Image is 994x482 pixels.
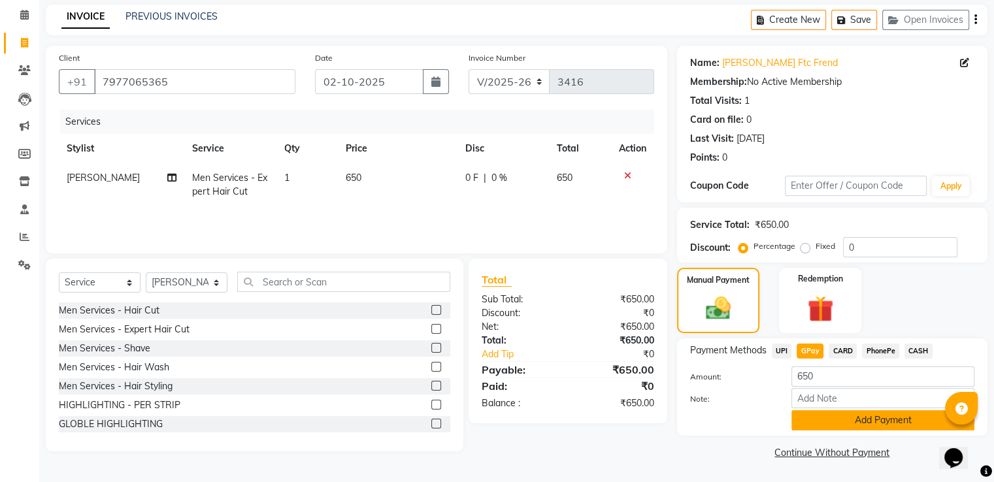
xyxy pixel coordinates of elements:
div: No Active Membership [690,75,974,89]
div: Discount: [472,306,568,320]
div: Last Visit: [690,132,734,146]
label: Amount: [680,371,782,383]
iframe: chat widget [939,430,981,469]
div: ₹650.00 [568,396,664,410]
label: Date [315,52,333,64]
div: 1 [744,94,750,108]
span: 650 [346,172,361,184]
div: Total: [472,334,568,347]
th: Action [611,134,654,163]
a: Add Tip [472,347,584,361]
div: Men Services - Shave [59,342,150,355]
input: Add Note [791,388,974,408]
th: Total [549,134,611,163]
span: PhonePe [862,344,899,359]
span: Total [482,273,512,287]
input: Search or Scan [237,272,450,292]
a: PREVIOUS INVOICES [125,10,218,22]
button: Create New [751,10,826,30]
label: Fixed [816,240,835,252]
a: Continue Without Payment [680,446,985,460]
th: Stylist [59,134,184,163]
div: Men Services - Hair Styling [59,379,173,393]
input: Search by Name/Mobile/Email/Code [94,69,295,94]
span: Payment Methods [690,344,767,357]
div: GLOBLE HIGHLIGHTING [59,417,163,431]
div: ₹650.00 [568,334,664,347]
button: Add Payment [791,410,974,430]
span: 1 [284,172,290,184]
div: ₹650.00 [568,362,664,378]
div: ₹650.00 [755,218,789,232]
div: Paid: [472,378,568,394]
div: Payable: [472,362,568,378]
th: Service [184,134,276,163]
span: CASH [904,344,933,359]
button: Apply [932,176,969,196]
th: Disc [457,134,549,163]
div: Men Services - Expert Hair Cut [59,323,190,336]
div: ₹0 [568,378,664,394]
button: +91 [59,69,95,94]
div: [DATE] [737,132,765,146]
span: 0 F [465,171,478,185]
div: Card on file: [690,113,744,127]
div: Coupon Code [690,179,785,193]
span: GPay [797,344,823,359]
div: Men Services - Hair Wash [59,361,169,374]
div: 0 [722,151,727,165]
span: 650 [557,172,572,184]
div: Men Services - Hair Cut [59,304,159,317]
label: Client [59,52,80,64]
span: [PERSON_NAME] [67,172,140,184]
span: 0 % [491,171,507,185]
label: Percentage [754,240,795,252]
label: Note: [680,393,782,405]
img: _cash.svg [698,294,738,323]
div: ₹650.00 [568,320,664,334]
span: UPI [772,344,792,359]
label: Invoice Number [469,52,525,64]
div: Discount: [690,241,731,255]
div: HIGHLIGHTING - PER STRIP [59,398,180,412]
div: 0 [746,113,752,127]
a: [PERSON_NAME] Ftc Frend [722,56,838,70]
button: Save [831,10,877,30]
button: Open Invoices [882,10,969,30]
div: Services [60,110,664,134]
div: Membership: [690,75,747,89]
div: Balance : [472,396,568,410]
input: Amount [791,366,974,387]
span: | [484,171,486,185]
label: Redemption [798,273,843,285]
div: ₹0 [584,347,663,361]
div: Sub Total: [472,293,568,306]
div: Total Visits: [690,94,742,108]
th: Qty [276,134,338,163]
span: Men Services - Expert Hair Cut [192,172,267,197]
div: ₹0 [568,306,664,320]
div: Net: [472,320,568,334]
div: ₹650.00 [568,293,664,306]
div: Points: [690,151,720,165]
input: Enter Offer / Coupon Code [785,176,927,196]
img: _gift.svg [799,293,842,325]
div: Name: [690,56,720,70]
span: CARD [829,344,857,359]
label: Manual Payment [687,274,750,286]
a: INVOICE [61,5,110,29]
th: Price [338,134,457,163]
div: Service Total: [690,218,750,232]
